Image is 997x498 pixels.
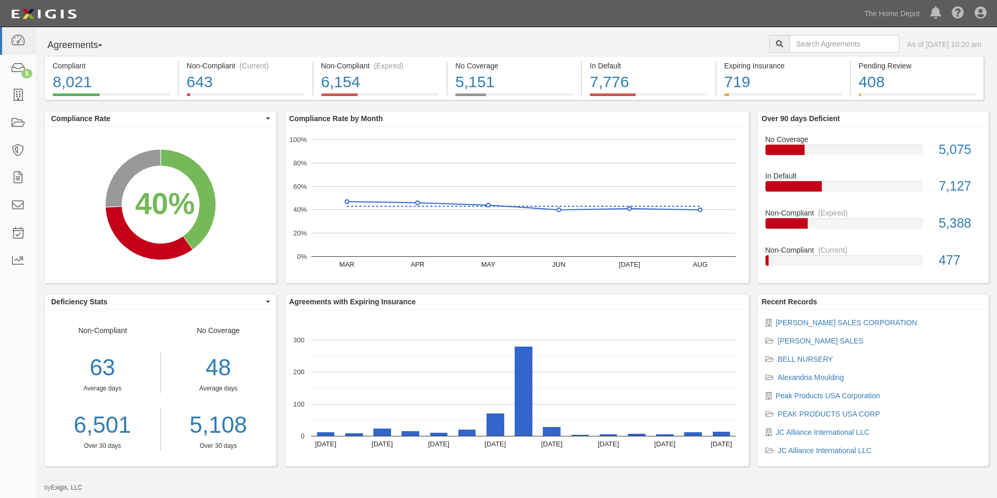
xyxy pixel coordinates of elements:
div: (Expired) [818,208,848,218]
div: (Current) [239,61,269,71]
div: Pending Review [859,61,976,71]
a: 5,108 [168,409,269,442]
i: Help Center - Complianz [952,7,964,20]
a: Alexandria Moulding [778,373,844,382]
div: As of [DATE] 10:20 am [907,39,981,50]
text: [DATE] [371,440,393,448]
a: Pending Review408 [851,93,984,102]
text: 0 [300,432,304,440]
div: 643 [187,71,305,93]
div: Non-Compliant (Current) [187,61,305,71]
b: Recent Records [762,298,818,306]
div: No Coverage [455,61,573,71]
a: 6,501 [45,409,160,442]
a: In Default7,127 [765,171,981,208]
div: In Default [590,61,708,71]
text: [DATE] [315,440,336,448]
a: No Coverage5,151 [447,93,581,102]
div: Over 30 days [168,442,269,450]
text: 200 [293,368,305,376]
input: Search Agreements [789,35,899,53]
a: [PERSON_NAME] SALES CORPORATION [776,318,917,327]
a: In Default7,776 [582,93,715,102]
text: 40% [293,206,307,214]
div: 7,127 [931,177,989,196]
a: Non-Compliant(Expired)6,154 [313,93,447,102]
svg: A chart. [45,126,276,283]
text: AUG [692,260,707,268]
div: In Default [758,171,989,181]
img: logo-5460c22ac91f19d4615b14bd174203de0afe785f0fc80cf4dbbc73dc1793850b.png [8,5,80,23]
b: Compliance Rate by Month [289,114,383,123]
div: 48 [168,351,269,384]
text: 100 [293,400,305,408]
a: Non-Compliant(Current)477 [765,245,981,274]
a: Peak Products USA Corporation [776,392,880,400]
div: 477 [931,251,989,270]
div: Non-Compliant [758,208,989,218]
text: [DATE] [710,440,732,448]
svg: A chart. [285,310,749,466]
div: 719 [724,71,842,93]
text: [DATE] [618,260,640,268]
text: [DATE] [484,440,506,448]
div: 6,154 [321,71,439,93]
text: 100% [289,136,307,144]
b: Over 90 days Deficient [762,114,840,123]
div: Expiring Insurance [724,61,842,71]
div: (Current) [818,245,847,255]
text: MAR [339,260,354,268]
div: Average days [45,384,160,393]
text: APR [410,260,424,268]
div: Non-Compliant (Expired) [321,61,439,71]
a: Compliant8,021 [44,93,178,102]
div: 7,776 [590,71,708,93]
div: 5,075 [931,140,989,159]
text: 0% [297,253,307,260]
div: 408 [859,71,976,93]
a: [PERSON_NAME] SALES [778,337,864,345]
text: 80% [293,159,307,167]
a: PEAK PRODUCTS USA CORP [778,410,880,418]
text: 300 [293,336,305,344]
div: Compliant [53,61,170,71]
div: 8,021 [53,71,170,93]
a: The Home Depot [859,3,925,24]
a: JC Alliance International LLC [778,446,872,455]
svg: A chart. [285,126,749,283]
div: No Coverage [161,325,276,450]
text: [DATE] [654,440,675,448]
div: Average days [168,384,269,393]
b: Agreements with Expiring Insurance [289,298,416,306]
div: 5,151 [455,71,573,93]
text: 20% [293,229,307,237]
div: 5 [21,69,32,78]
a: Exigis, LLC [51,484,82,491]
button: Agreements [44,35,123,56]
div: 5,388 [931,214,989,233]
div: (Expired) [374,61,404,71]
span: Deficiency Stats [51,297,263,307]
text: [DATE] [428,440,449,448]
a: Expiring Insurance719 [716,93,850,102]
text: JUN [552,260,565,268]
div: No Coverage [758,134,989,145]
a: No Coverage5,075 [765,134,981,171]
div: 40% [135,183,195,226]
a: JC Alliance International LLC [776,428,870,436]
small: by [44,483,82,492]
a: Non-Compliant(Current)643 [179,93,312,102]
span: Compliance Rate [51,113,263,124]
button: Compliance Rate [45,111,276,126]
text: [DATE] [541,440,562,448]
div: 63 [45,351,160,384]
div: Non-Compliant [45,325,161,450]
text: [DATE] [598,440,619,448]
text: MAY [481,260,495,268]
a: BELL NURSERY [778,355,833,363]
